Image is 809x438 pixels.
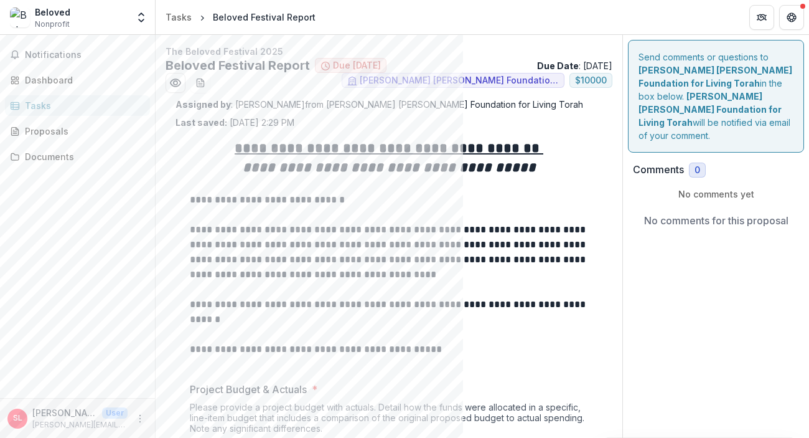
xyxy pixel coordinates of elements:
p: [DATE] 2:29 PM [175,116,294,129]
a: Documents [5,146,150,167]
button: Preview 6aebe47e-49c2-426e-a13b-b72d50d245a1.pdf [166,73,185,93]
div: Tasks [166,11,192,24]
p: : [DATE] [537,59,612,72]
strong: Last saved: [175,117,227,128]
span: 0 [694,165,700,176]
div: Proposals [25,125,140,138]
div: Send comments or questions to in the box below. will be notified via email of your comment. [628,40,804,153]
p: The Beloved Festival 2025 [166,45,612,58]
h2: Beloved Festival Report [166,58,310,73]
strong: [PERSON_NAME] [PERSON_NAME] Foundation for Living Torah [638,65,792,88]
nav: breadcrumb [161,8,320,26]
p: : [PERSON_NAME] from [PERSON_NAME] [PERSON_NAME] Foundation for Living Torah [175,98,602,111]
img: Beloved [10,7,30,27]
strong: [PERSON_NAME] [PERSON_NAME] Foundation for Living Torah [638,91,782,128]
div: Beloved [35,6,70,19]
p: User [102,407,128,419]
p: No comments for this proposal [644,213,788,228]
p: Project Budget & Actuals [190,382,307,397]
a: Tasks [161,8,197,26]
p: [PERSON_NAME][EMAIL_ADDRESS][DOMAIN_NAME] [32,419,128,431]
h2: Comments [633,164,684,176]
button: More [133,411,147,426]
div: Documents [25,150,140,163]
span: Notifications [25,50,145,60]
strong: Assigned by [175,99,231,110]
span: $ 10000 [575,75,607,86]
div: Tasks [25,99,140,112]
button: Get Help [779,5,804,30]
a: Dashboard [5,70,150,90]
button: Partners [749,5,774,30]
p: No comments yet [633,188,799,201]
span: Due [DATE] [333,60,381,71]
button: Notifications [5,45,150,65]
div: Sara Luria [13,414,22,422]
button: download-word-button [190,73,210,93]
span: Nonprofit [35,19,70,30]
span: [PERSON_NAME] [PERSON_NAME] Foundation for Living Torah [360,75,559,86]
button: Open entity switcher [133,5,150,30]
div: Beloved Festival Report [213,11,316,24]
a: Tasks [5,95,150,116]
a: Proposals [5,121,150,141]
div: Dashboard [25,74,140,87]
strong: Due Date [537,60,579,71]
p: [PERSON_NAME] [32,406,97,419]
